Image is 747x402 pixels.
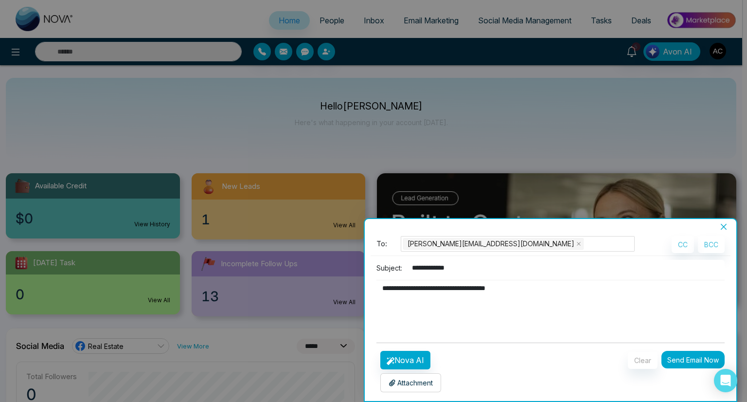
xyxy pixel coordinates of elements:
button: Clear [628,352,658,369]
button: Close [717,222,730,231]
span: To: [376,238,387,250]
button: Nova AI [380,351,430,369]
span: [PERSON_NAME][EMAIL_ADDRESS][DOMAIN_NAME] [408,238,574,249]
span: adish@mmnovatech.com [403,238,584,250]
p: Attachment [389,378,433,388]
span: close [576,241,581,246]
button: CC [672,236,694,253]
span: close [720,223,728,231]
div: Open Intercom Messenger [714,369,737,392]
button: BCC [698,236,725,253]
p: Subject: [376,263,402,273]
button: Send Email Now [661,351,725,368]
